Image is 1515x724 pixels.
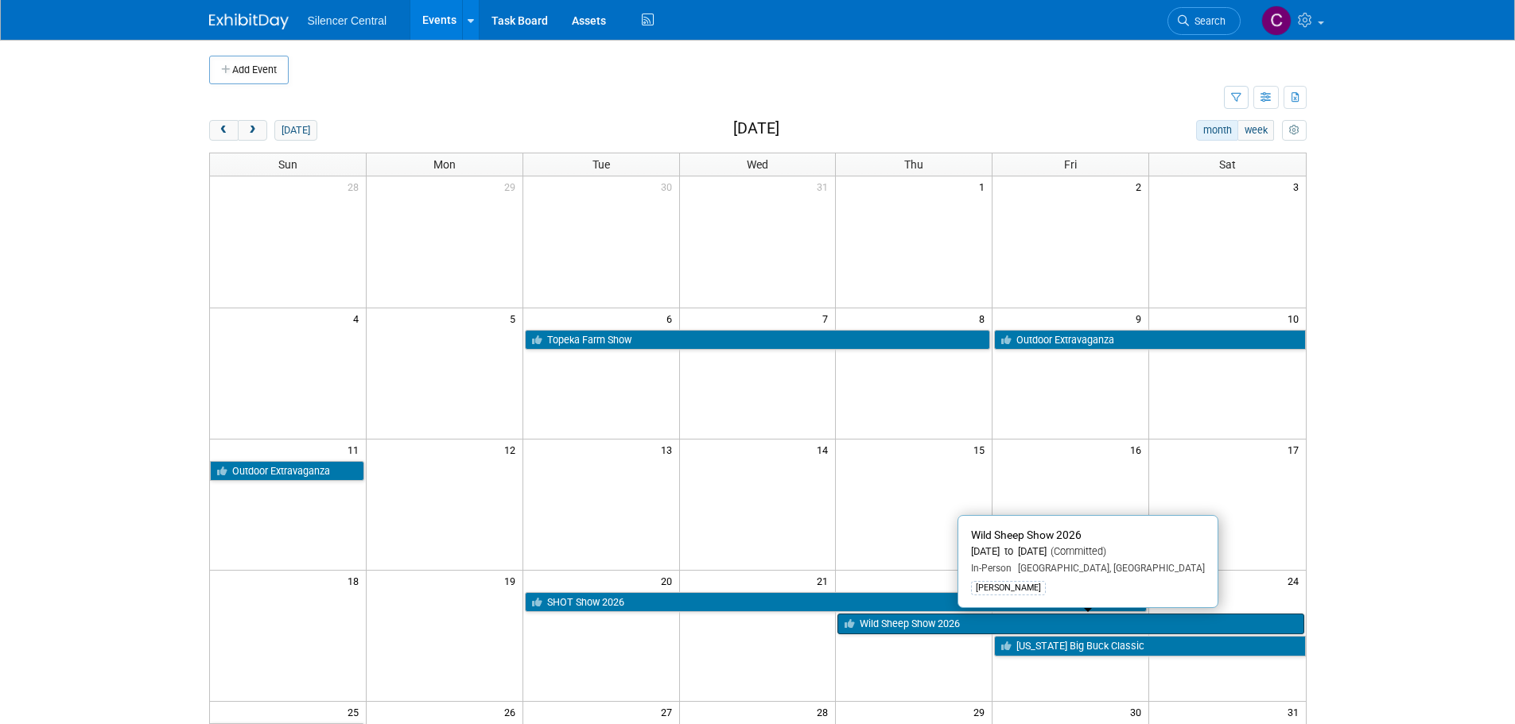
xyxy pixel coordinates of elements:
[659,571,679,590] span: 20
[815,176,835,196] span: 31
[659,176,679,196] span: 30
[971,528,1082,541] span: Wild Sheep Show 2026
[209,120,239,141] button: prev
[346,439,366,459] span: 11
[1134,176,1148,196] span: 2
[346,571,366,590] span: 18
[977,308,992,328] span: 8
[1261,6,1292,36] img: Cade Cox
[210,461,364,482] a: Outdoor Extravaganza
[1289,126,1299,136] i: Personalize Calendar
[278,158,297,171] span: Sun
[592,158,610,171] span: Tue
[994,636,1305,656] a: [US_STATE] Big Buck Classic
[972,702,992,722] span: 29
[1237,120,1274,141] button: week
[1167,7,1241,35] a: Search
[1128,702,1148,722] span: 30
[352,308,366,328] span: 4
[1196,120,1238,141] button: month
[665,308,679,328] span: 6
[1012,563,1205,574] span: [GEOGRAPHIC_DATA], [GEOGRAPHIC_DATA]
[1282,120,1306,141] button: myCustomButton
[1064,158,1077,171] span: Fri
[525,592,1147,613] a: SHOT Show 2026
[1292,176,1306,196] span: 3
[503,176,522,196] span: 29
[815,702,835,722] span: 28
[1286,571,1306,590] span: 24
[1134,308,1148,328] span: 9
[433,158,456,171] span: Mon
[815,439,835,459] span: 14
[994,330,1305,350] a: Outdoor Extravaganza
[747,158,768,171] span: Wed
[733,120,779,137] h2: [DATE]
[1047,545,1106,557] span: (Committed)
[308,14,387,27] span: Silencer Central
[1286,439,1306,459] span: 17
[821,308,835,328] span: 7
[346,702,366,722] span: 25
[815,571,835,590] span: 21
[274,120,317,141] button: [DATE]
[904,158,923,171] span: Thu
[1219,158,1236,171] span: Sat
[508,308,522,328] span: 5
[1128,439,1148,459] span: 16
[971,581,1046,595] div: [PERSON_NAME]
[837,614,1303,634] a: Wild Sheep Show 2026
[659,702,679,722] span: 27
[977,176,992,196] span: 1
[503,439,522,459] span: 12
[209,14,289,29] img: ExhibitDay
[659,439,679,459] span: 13
[503,571,522,590] span: 19
[971,545,1205,559] div: [DATE] to [DATE]
[1189,15,1226,27] span: Search
[503,702,522,722] span: 26
[1286,702,1306,722] span: 31
[972,439,992,459] span: 15
[209,56,289,84] button: Add Event
[525,330,991,350] a: Topeka Farm Show
[1286,308,1306,328] span: 10
[238,120,267,141] button: next
[971,563,1012,574] span: In-Person
[346,176,366,196] span: 28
